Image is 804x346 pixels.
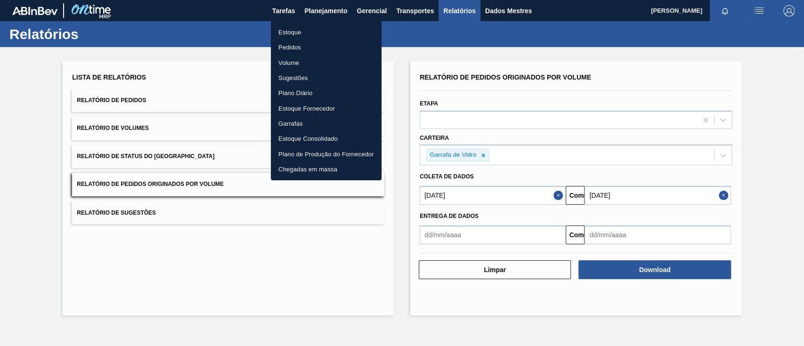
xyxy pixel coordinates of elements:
[278,44,301,51] font: Pedidos
[271,40,382,55] a: Pedidos
[271,161,382,177] a: Chegadas em massa
[278,166,337,173] font: Chegadas em massa
[278,105,335,112] font: Estoque Fornecedor
[271,85,382,100] a: Plano Diário
[278,150,374,157] font: Plano de Produção do Fornecedor
[278,89,312,97] font: Plano Diário
[271,146,382,161] a: Plano de Produção do Fornecedor
[271,131,382,146] a: Estoque Consolidado
[271,24,382,40] a: Estoque
[278,29,301,36] font: Estoque
[271,116,382,131] a: Garrafas
[278,135,338,142] font: Estoque Consolidado
[278,59,299,66] font: Volume
[271,70,382,85] a: Sugestões
[278,74,308,81] font: Sugestões
[271,101,382,116] a: Estoque Fornecedor
[278,120,303,127] font: Garrafas
[271,55,382,70] a: Volume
